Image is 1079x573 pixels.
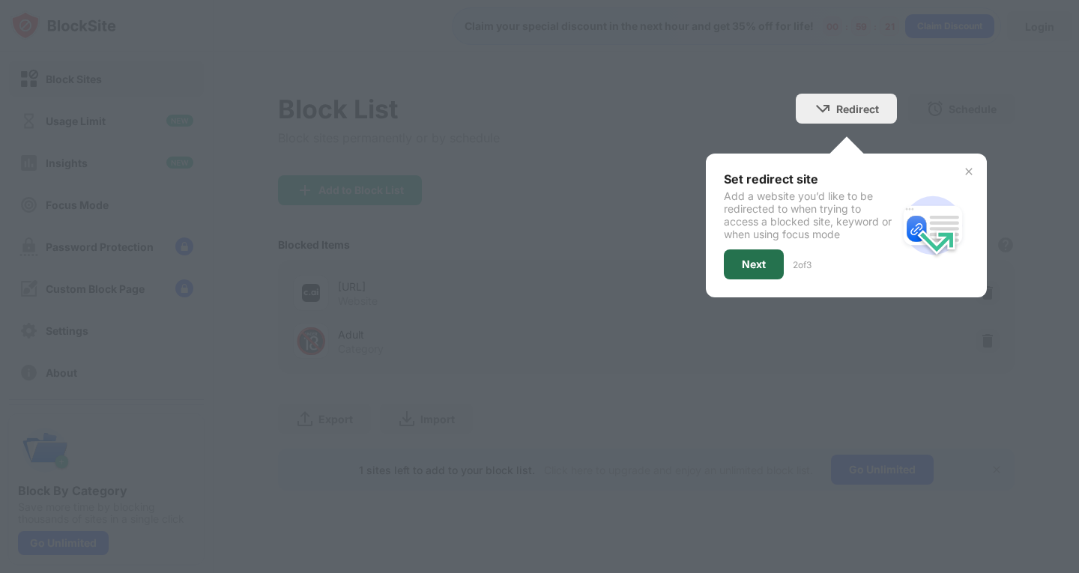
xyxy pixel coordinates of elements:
[724,172,897,187] div: Set redirect site
[742,258,766,270] div: Next
[963,166,975,178] img: x-button.svg
[724,190,897,240] div: Add a website you’d like to be redirected to when trying to access a blocked site, keyword or whe...
[836,103,879,115] div: Redirect
[793,259,811,270] div: 2 of 3
[897,190,969,261] img: redirect.svg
